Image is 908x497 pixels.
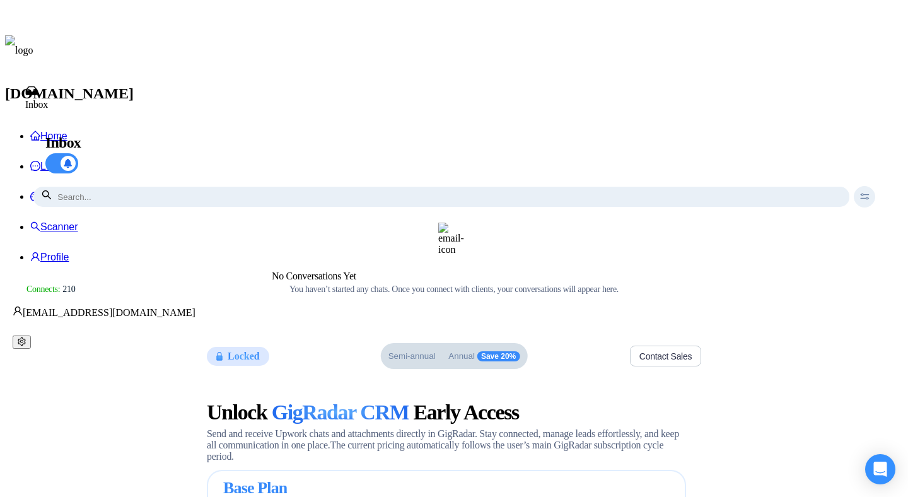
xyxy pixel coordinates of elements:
[45,132,863,154] h1: Inbox
[272,271,356,281] span: No Conversations Yet
[13,306,23,316] span: user
[25,99,48,110] span: Inbox
[13,284,23,295] img: upwork-logo.png
[223,479,287,497] span: Base Plan
[443,346,525,366] button: AnnualSave 20%
[448,351,475,361] span: Annual
[5,35,33,66] img: logo
[33,183,849,211] input: Search...
[272,401,409,424] span: GigRadar CRM
[477,351,520,361] span: Save 20%
[207,428,686,462] span: Send and receive Upwork chats and attachments directly in GigRadar. Stay connected, manage leads ...
[18,337,26,346] span: setting
[630,346,701,366] button: Contact Sales
[5,78,903,108] h1: [DOMAIN_NAME]
[207,402,686,423] span: Unlock Early Access
[13,336,31,349] button: setting
[388,351,436,361] span: Semi-annual
[438,223,470,254] img: email-icon
[13,336,31,347] a: setting
[41,190,52,204] span: search
[383,346,441,366] button: Semi-annual
[289,283,619,295] p: You haven’t started any chats. Once you connect with clients, your conversations will appear here.
[865,454,895,484] div: Open Intercom Messenger
[228,351,260,362] span: Locked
